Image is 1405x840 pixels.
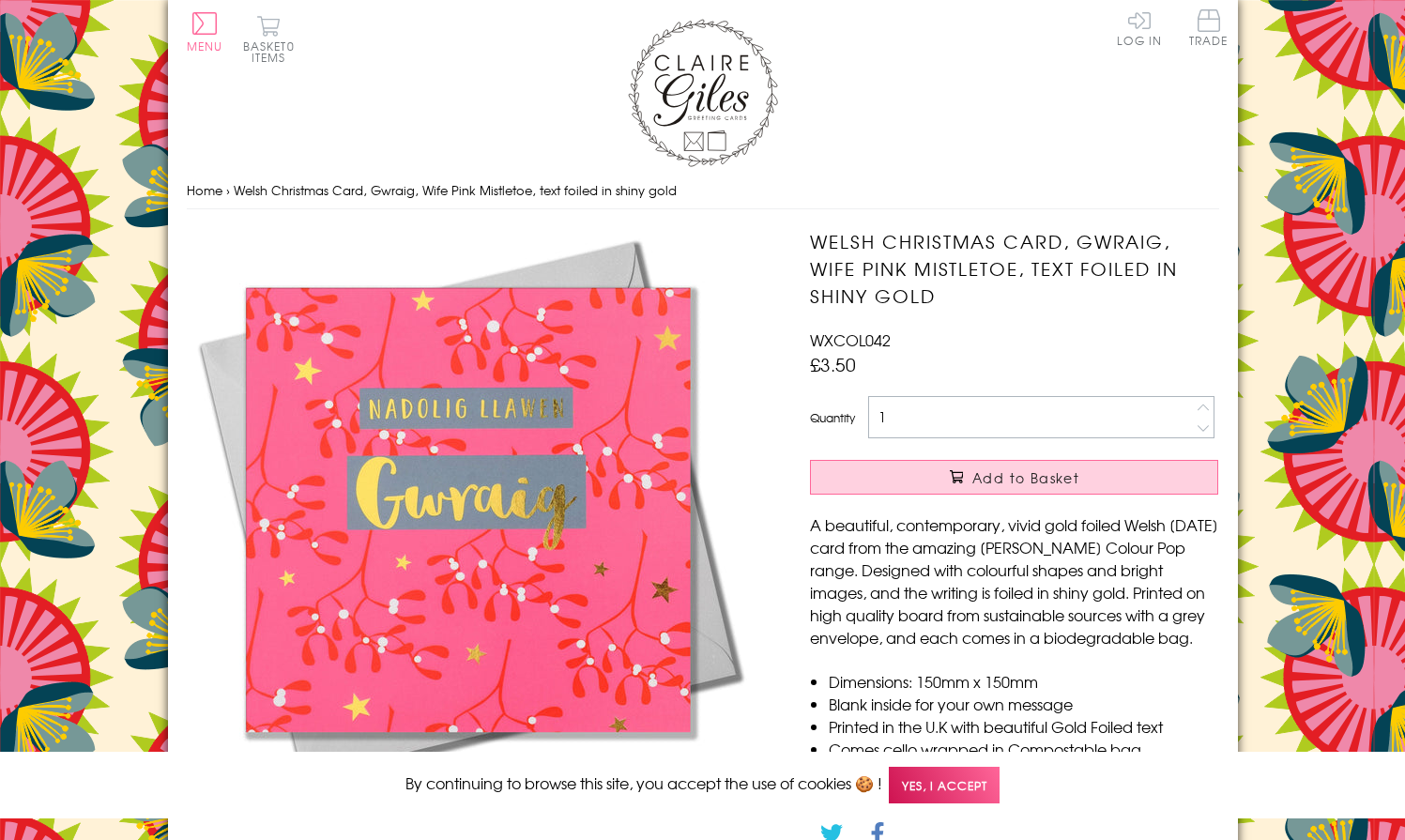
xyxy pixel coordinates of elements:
[187,172,1219,210] nav: breadcrumbs
[252,38,295,66] span: 0 items
[1189,9,1229,46] span: Trade
[829,670,1218,693] li: Dimensions: 150mm x 150mm
[243,15,295,63] button: Basket0 items
[810,328,891,351] span: WXCOL042
[889,767,1000,803] span: Yes, I accept
[829,738,1218,760] li: Comes cello wrapped in Compostable bag
[234,181,677,199] span: Welsh Christmas Card, Gwraig, Wife Pink Mistletoe, text foiled in shiny gold
[1189,9,1229,50] a: Trade
[810,228,1218,309] h1: Welsh Christmas Card, Gwraig, Wife Pink Mistletoe, text foiled in shiny gold
[187,181,222,199] a: Home
[810,513,1218,649] p: A beautiful, contemporary, vivid gold foiled Welsh [DATE] card from the amazing [PERSON_NAME] Col...
[810,409,855,426] label: Quantity
[1117,9,1162,46] a: Log In
[187,38,223,54] span: Menu
[187,228,750,791] img: Welsh Christmas Card, Gwraig, Wife Pink Mistletoe, text foiled in shiny gold
[628,19,778,167] img: Claire Giles Greetings Cards
[187,12,223,52] button: Menu
[829,693,1218,715] li: Blank inside for your own message
[829,715,1218,738] li: Printed in the U.K with beautiful Gold Foiled text
[226,181,230,199] span: ›
[972,468,1079,487] span: Add to Basket
[810,460,1218,495] button: Add to Basket
[810,351,856,377] span: £3.50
